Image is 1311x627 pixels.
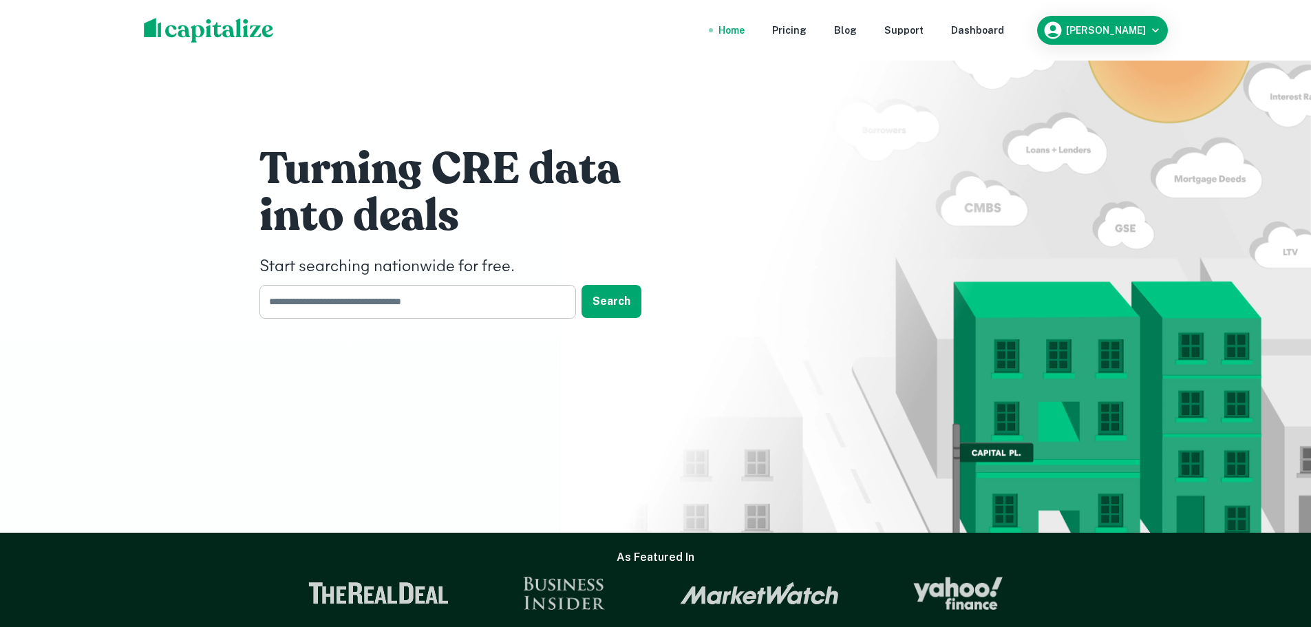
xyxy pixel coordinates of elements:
[1037,16,1168,45] button: [PERSON_NAME]
[834,23,857,38] a: Blog
[772,23,807,38] a: Pricing
[259,189,672,244] h1: into deals
[718,23,745,38] a: Home
[951,23,1004,38] a: Dashboard
[144,18,274,43] img: capitalize-logo.png
[617,549,694,566] h6: As Featured In
[259,142,672,197] h1: Turning CRE data
[308,582,449,604] img: The Real Deal
[1066,25,1146,35] h6: [PERSON_NAME]
[1242,517,1311,583] iframe: Chat Widget
[582,285,641,318] button: Search
[259,255,672,279] h4: Start searching nationwide for free.
[884,23,924,38] a: Support
[913,577,1003,610] img: Yahoo Finance
[680,582,839,605] img: Market Watch
[523,577,606,610] img: Business Insider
